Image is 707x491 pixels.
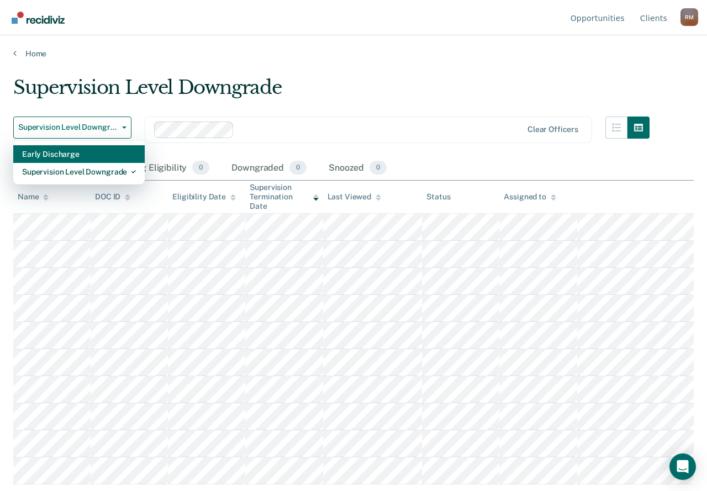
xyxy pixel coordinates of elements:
div: Clear officers [527,125,578,134]
span: 0 [192,161,209,175]
button: Profile dropdown button [680,8,698,26]
span: 0 [289,161,307,175]
button: Supervision Level Downgrade [13,117,131,139]
div: Eligibility Date [172,192,236,202]
div: Downgraded0 [229,156,309,181]
div: Early Discharge [22,145,136,163]
span: Supervision Level Downgrade [18,123,118,132]
span: 0 [370,161,387,175]
div: Supervision Termination Date [250,183,318,210]
img: Recidiviz [12,12,65,24]
div: Supervision Level Downgrade [13,76,650,108]
div: DOC ID [95,192,130,202]
div: Open Intercom Messenger [669,453,696,480]
div: Supervision Level Downgrade [22,163,136,181]
div: Snoozed0 [326,156,389,181]
div: Pending Eligibility0 [111,156,212,181]
div: Dropdown Menu [13,141,145,185]
a: Home [13,49,694,59]
div: R M [680,8,698,26]
div: Name [18,192,49,202]
div: Last Viewed [328,192,381,202]
div: Assigned to [504,192,556,202]
div: Status [426,192,450,202]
